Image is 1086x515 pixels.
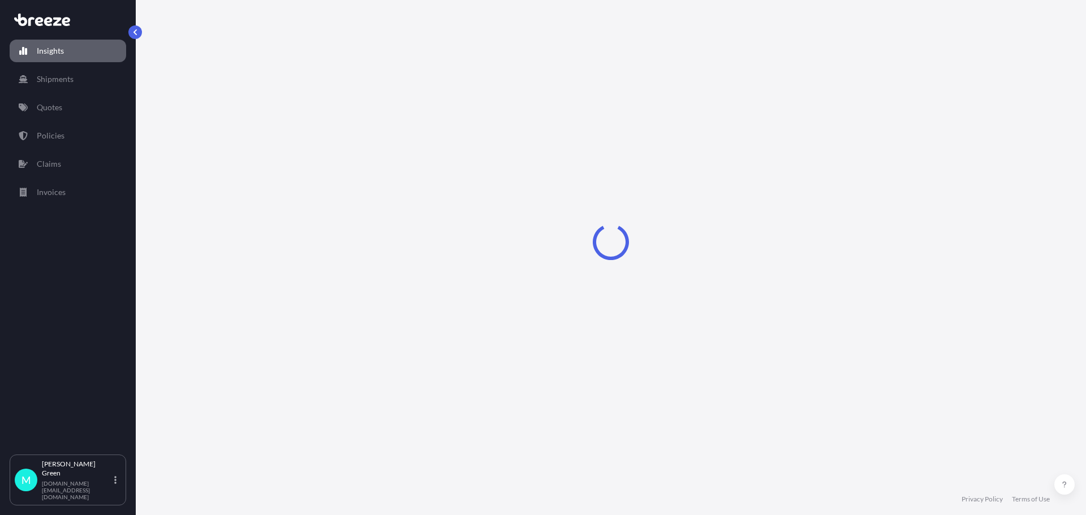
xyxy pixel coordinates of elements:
a: Claims [10,153,126,175]
p: Insights [37,45,64,57]
p: Policies [37,130,64,141]
a: Invoices [10,181,126,204]
a: Terms of Use [1012,495,1050,504]
p: Shipments [37,73,74,85]
a: Shipments [10,68,126,90]
p: Claims [37,158,61,170]
span: M [21,474,31,486]
p: [PERSON_NAME] Green [42,460,112,478]
p: [DOMAIN_NAME][EMAIL_ADDRESS][DOMAIN_NAME] [42,480,112,500]
a: Policies [10,124,126,147]
p: Quotes [37,102,62,113]
a: Insights [10,40,126,62]
a: Privacy Policy [962,495,1003,504]
a: Quotes [10,96,126,119]
p: Invoices [37,187,66,198]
